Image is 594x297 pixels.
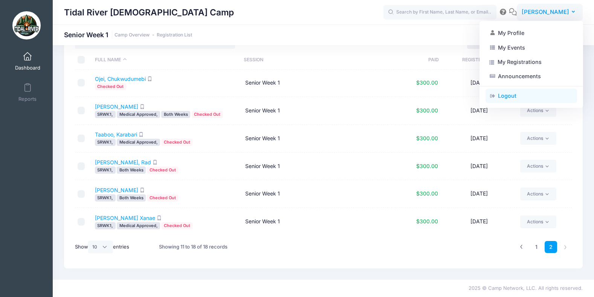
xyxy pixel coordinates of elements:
[147,167,178,174] span: Checked Out
[416,135,438,141] span: $300.00
[95,83,126,90] span: Checked Out
[530,241,542,253] a: 1
[486,40,577,55] a: My Events
[469,285,583,291] span: 2025 © Camp Network, LLC. All rights reserved.
[95,131,137,138] a: Taaboo, Karabari
[441,208,516,235] td: [DATE]
[241,125,392,153] td: Senior Week 1
[139,132,144,137] i: SMS enabled
[140,188,145,192] i: SMS enabled
[95,103,138,110] a: [PERSON_NAME]
[115,32,150,38] a: Camp Overview
[95,111,116,118] span: SRWK1,
[486,89,577,103] a: Logout
[241,180,392,208] td: Senior Week 1
[95,194,116,202] span: SRWK1,
[12,11,41,39] img: Tidal River Christian Camp
[161,139,192,146] span: Checked Out
[441,180,516,208] td: [DATE]
[161,111,190,118] span: Both Weeks
[416,107,438,114] span: $300.00
[91,50,240,70] th: Full Name: activate to sort column descending
[517,4,583,21] button: [PERSON_NAME]
[486,69,577,83] a: Announcements
[147,76,152,81] i: SMS enabled
[95,159,151,165] a: [PERSON_NAME], Rad
[64,4,234,21] h1: Tidal River [DEMOGRAPHIC_DATA] Camp
[117,139,160,146] span: Medical Approved,
[441,125,516,153] td: [DATE]
[153,160,157,165] i: SMS enabled
[95,187,138,193] a: [PERSON_NAME]
[241,153,392,180] td: Senior Week 1
[416,79,438,86] span: $300.00
[486,55,577,69] a: My Registrations
[192,111,223,118] span: Checked Out
[157,32,192,38] a: Registration List
[441,153,516,180] td: [DATE]
[241,69,392,97] td: Senior Week 1
[486,26,577,40] a: My Profile
[95,76,146,82] a: Ojei, Chukwudumebi
[545,241,557,253] a: 2
[520,188,556,200] a: Actions
[10,48,46,74] a: Dashboard
[441,97,516,125] td: [DATE]
[241,208,392,235] td: Senior Week 1
[117,111,160,118] span: Medical Approved,
[241,97,392,125] td: Senior Week 1
[147,194,178,202] span: Checked Out
[441,69,516,97] td: [DATE]
[15,65,40,71] span: Dashboard
[383,5,496,20] input: Search by First Name, Last Name, or Email...
[75,241,129,253] label: Show entries
[520,215,556,228] a: Actions
[416,163,438,169] span: $300.00
[95,167,116,174] span: SRWK1,
[18,96,37,102] span: Reports
[522,8,569,16] span: [PERSON_NAME]
[161,222,192,229] span: Checked Out
[520,132,556,145] a: Actions
[10,79,46,106] a: Reports
[95,139,116,146] span: SRWK1,
[416,218,438,224] span: $300.00
[416,190,438,197] span: $300.00
[117,222,160,229] span: Medical Approved,
[64,31,192,39] h1: Senior Week 1
[389,50,439,70] th: Paid: activate to sort column ascending
[117,194,146,202] span: Both Weeks
[520,160,556,173] a: Actions
[117,167,146,174] span: Both Weeks
[159,238,228,256] div: Showing 11 to 18 of 18 records
[240,50,389,70] th: Session: activate to sort column ascending
[439,50,513,70] th: Registered: activate to sort column ascending
[520,104,556,117] a: Actions
[157,215,162,220] i: SMS enabled
[140,104,145,109] i: SMS enabled
[95,222,116,229] span: SRWK1,
[95,215,155,221] a: [PERSON_NAME] Xanae
[88,241,113,253] select: Showentries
